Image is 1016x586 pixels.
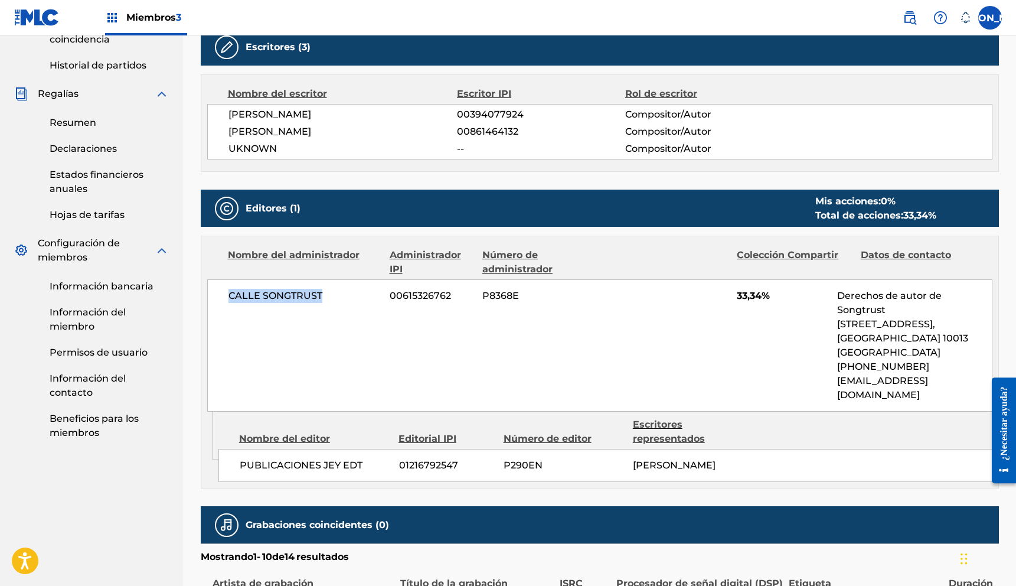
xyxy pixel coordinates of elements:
font: P290EN [504,460,543,471]
font: Mostrando [201,551,253,562]
a: Declaraciones [50,142,169,156]
font: Nombre del escritor [228,88,327,99]
font: [EMAIL_ADDRESS][DOMAIN_NAME] [837,375,928,401]
font: [PERSON_NAME] [228,126,311,137]
font: [PERSON_NAME] [633,460,716,471]
font: Número de administrador [482,249,553,275]
a: Beneficios para los miembros [50,412,169,440]
font: Total de acciones: [815,210,903,221]
font: Compositor/Autor [625,109,711,120]
font: % [887,196,896,207]
iframe: Widget de chat [957,529,1016,586]
font: Permisos de usuario [50,347,148,358]
div: Arrastrar [961,541,968,577]
img: Escritores [220,40,234,54]
font: 14 [285,551,295,562]
img: Configuración de miembros [14,243,28,258]
font: 00615326762 [390,290,451,301]
a: Permisos de usuario [50,346,169,360]
font: Colección Compartir [737,249,838,261]
font: Información bancaria [50,281,153,292]
font: Grabaciones coincidentes [246,519,373,530]
font: 01216792547 [399,460,458,471]
font: Información del miembro [50,307,126,332]
font: Editorial IPI [398,433,456,444]
font: [STREET_ADDRESS], [837,318,935,330]
a: Hojas de tarifas [50,208,169,222]
img: expandir [155,87,169,101]
a: Información del miembro [50,305,169,334]
a: Información del contacto [50,372,169,400]
a: Búsqueda pública [898,6,922,30]
a: Resumen [50,116,169,130]
font: Miembros [126,12,176,23]
font: % [928,210,936,221]
div: Ayuda [929,6,952,30]
font: P8368E [482,290,519,301]
font: Información del contacto [50,373,126,398]
img: Principales titulares de derechos [105,11,119,25]
font: 00861464132 [457,126,518,137]
font: Escritores representados [633,419,705,444]
font: Compositor/Autor [625,126,711,137]
font: Administrador IPI [390,249,461,275]
img: expandir [155,243,169,258]
font: Configuración de miembros [38,237,120,263]
a: Estados financieros anuales [50,168,169,196]
font: Escritor IPI [457,88,511,99]
font: Datos de contacto [861,249,951,261]
font: -- [457,143,464,154]
div: Menú de usuario [978,6,1002,30]
font: Nombre del administrador [228,249,360,261]
font: Beneficios para los miembros [50,413,139,438]
img: Grabaciones coincidentes [220,518,234,532]
font: 10 [262,551,272,562]
font: (3) [298,41,311,53]
font: Rol de escritor [625,88,697,99]
font: PUBLICACIONES JEY EDT [240,460,362,471]
img: Regalías [14,87,28,101]
img: Editores [220,201,234,216]
font: Derechos de autor de Songtrust [837,290,942,315]
a: Información bancaria [50,279,169,294]
font: (0) [375,519,389,530]
font: Número de editor [504,433,592,444]
font: Declaraciones [50,143,117,154]
font: Editores [246,203,287,214]
font: (1) [290,203,300,214]
font: 3 [176,12,181,23]
font: UKNOWN [228,143,277,154]
font: Mis acciones: [815,196,881,207]
font: Nombre del editor [239,433,330,444]
font: Escritores [246,41,295,53]
font: CALLE SONGTRUST [228,290,322,301]
font: Compositor/Autor [625,143,711,154]
img: Logotipo del MLC [14,9,60,26]
font: Resumen [50,117,96,128]
font: 33,34% [737,290,770,301]
font: 00394077924 [457,109,524,120]
font: 0 [881,196,887,207]
font: [GEOGRAPHIC_DATA] [837,347,940,358]
font: de [272,551,285,562]
font: Historial de partidos [50,60,146,71]
font: 1 [253,551,257,562]
font: - [257,551,260,562]
font: Hojas de tarifas [50,209,125,220]
font: [GEOGRAPHIC_DATA] 10013 [837,333,968,344]
font: Regalías [38,88,79,99]
font: resultados [296,551,349,562]
font: 33,34 [903,210,928,221]
font: [PERSON_NAME] [228,109,311,120]
img: ayuda [933,11,948,25]
img: buscar [903,11,917,25]
iframe: Centro de recursos [983,367,1016,494]
font: Estados financieros anuales [50,169,143,194]
font: [PHONE_NUMBER] [837,361,929,372]
a: Historial de partidos [50,58,169,73]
